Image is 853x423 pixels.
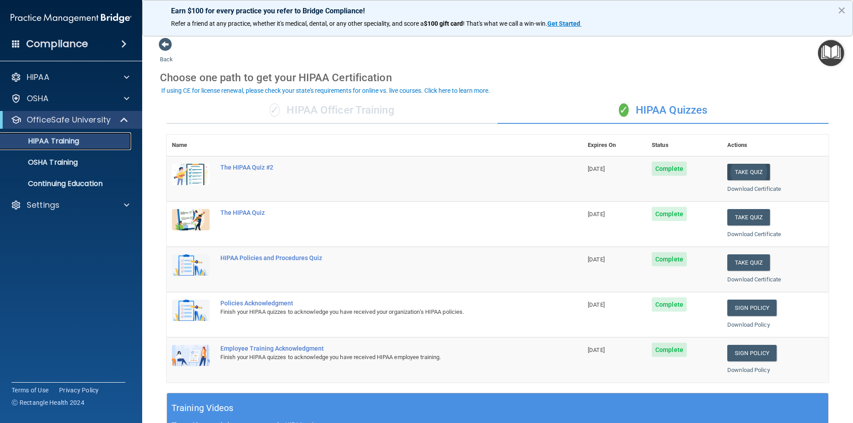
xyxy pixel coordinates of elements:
button: Open Resource Center [818,40,844,66]
div: Policies Acknowledgment [220,300,538,307]
button: Take Quiz [727,209,770,225]
div: Choose one path to get your HIPAA Certification [160,65,835,91]
span: Complete [652,343,687,357]
span: Complete [652,162,687,176]
th: Name [167,134,215,156]
p: Settings [27,200,60,210]
h4: Compliance [26,38,88,50]
span: Refer a friend at any practice, whether it's medical, dental, or any other speciality, and score a [171,20,424,27]
p: Continuing Education [6,179,127,188]
iframe: Drift Widget Chat Controller [699,360,842,395]
a: Download Certificate [727,276,781,283]
span: Ⓒ Rectangle Health 2024 [12,398,84,407]
div: Employee Training Acknowledgment [220,345,538,352]
div: HIPAA Policies and Procedures Quiz [220,254,538,261]
div: If using CE for license renewal, please check your state's requirements for online vs. live cours... [161,87,490,94]
a: OSHA [11,93,129,104]
div: The HIPAA Quiz #2 [220,164,538,171]
p: OSHA [27,93,49,104]
span: Complete [652,297,687,312]
button: Close [837,3,846,17]
span: [DATE] [588,166,605,172]
strong: $100 gift card [424,20,463,27]
button: Take Quiz [727,254,770,271]
span: [DATE] [588,256,605,263]
strong: Get Started [547,20,580,27]
a: Settings [11,200,129,210]
a: Sign Policy [727,345,777,361]
span: ✓ [270,103,279,117]
a: OfficeSafe University [11,115,129,125]
th: Expires On [582,134,646,156]
button: If using CE for license renewal, please check your state's requirements for online vs. live cours... [160,86,491,95]
a: Back [160,45,173,63]
th: Status [646,134,722,156]
a: Privacy Policy [59,386,99,395]
p: HIPAA [27,72,49,83]
a: Get Started [547,20,582,27]
p: HIPAA Training [6,137,79,146]
img: PMB logo [11,9,132,27]
div: Finish your HIPAA quizzes to acknowledge you have received HIPAA employee training. [220,352,538,363]
a: HIPAA [11,72,129,83]
span: Complete [652,207,687,221]
span: [DATE] [588,301,605,308]
span: [DATE] [588,347,605,353]
a: Download Certificate [727,231,781,237]
div: Finish your HIPAA quizzes to acknowledge you have received your organization’s HIPAA policies. [220,307,538,317]
th: Actions [722,134,829,156]
a: Download Certificate [727,186,781,192]
span: [DATE] [588,211,605,217]
a: Sign Policy [727,300,777,316]
p: Earn $100 for every practice you refer to Bridge Compliance! [171,7,824,15]
p: OfficeSafe University [27,115,111,125]
button: Take Quiz [727,164,770,180]
div: HIPAA Quizzes [498,97,829,124]
h5: Training Videos [171,400,234,416]
span: ! That's what we call a win-win. [463,20,547,27]
a: Download Policy [727,321,770,328]
div: HIPAA Officer Training [167,97,498,124]
div: The HIPAA Quiz [220,209,538,216]
span: ✓ [619,103,629,117]
span: Complete [652,252,687,266]
p: OSHA Training [6,158,78,167]
a: Terms of Use [12,386,48,395]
